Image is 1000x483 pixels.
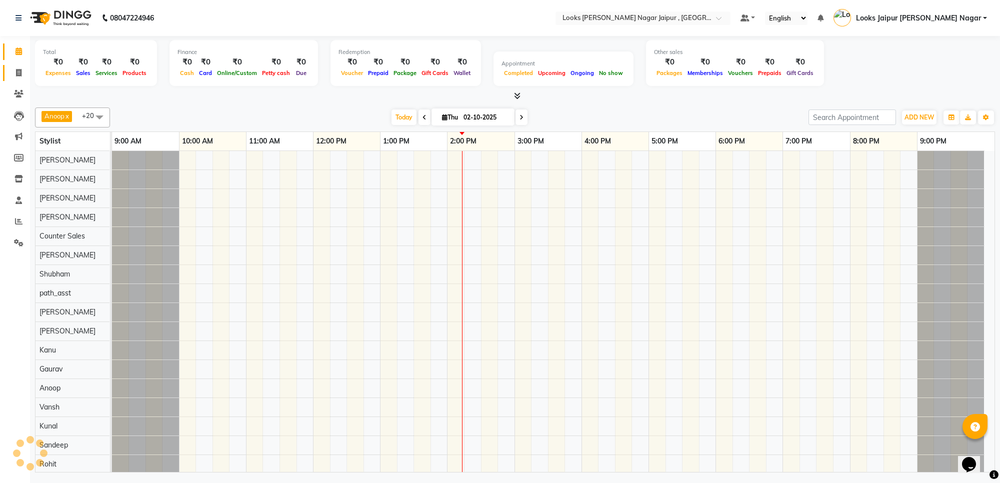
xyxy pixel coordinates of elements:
a: 8:00 PM [850,134,882,148]
span: Package [391,69,419,76]
a: x [64,112,69,120]
a: 2:00 PM [447,134,479,148]
span: Kanu [39,345,56,354]
b: 08047224946 [110,4,154,32]
span: [PERSON_NAME] [39,212,95,221]
span: Anoop [39,383,60,392]
span: Today [391,109,416,125]
span: Expenses [43,69,73,76]
div: ₹0 [755,56,784,68]
span: Counter Sales [39,231,85,240]
span: Rohit [39,459,56,468]
span: Anoop [44,112,64,120]
span: Due [293,69,309,76]
a: 12:00 PM [313,134,349,148]
a: 10:00 AM [179,134,215,148]
div: ₹0 [43,56,73,68]
span: Upcoming [535,69,568,76]
span: [PERSON_NAME] [39,193,95,202]
span: Prepaids [755,69,784,76]
span: Ongoing [568,69,596,76]
span: +20 [82,111,101,119]
span: [PERSON_NAME] [39,174,95,183]
a: 7:00 PM [783,134,814,148]
span: Wallet [451,69,473,76]
div: Appointment [501,59,625,68]
div: ₹0 [725,56,755,68]
button: ADD NEW [902,110,936,124]
div: ₹0 [419,56,451,68]
span: Completed [501,69,535,76]
div: ₹0 [214,56,259,68]
a: 6:00 PM [716,134,747,148]
div: ₹0 [120,56,149,68]
span: Voucher [338,69,365,76]
span: Services [93,69,120,76]
span: Shubham [39,269,70,278]
div: ₹0 [338,56,365,68]
span: Online/Custom [214,69,259,76]
span: Gaurav [39,364,62,373]
img: logo [25,4,94,32]
input: 2025-10-02 [460,110,510,125]
span: Memberships [685,69,725,76]
div: ₹0 [73,56,93,68]
span: Looks Jaipur [PERSON_NAME] Nagar [856,13,981,23]
input: Search Appointment [808,109,896,125]
span: Gift Cards [784,69,816,76]
div: Finance [177,48,310,56]
span: [PERSON_NAME] [39,307,95,316]
span: No show [596,69,625,76]
span: Sales [73,69,93,76]
span: [PERSON_NAME] [39,326,95,335]
a: 3:00 PM [515,134,546,148]
a: 9:00 PM [917,134,949,148]
div: ₹0 [654,56,685,68]
div: ₹0 [365,56,391,68]
span: Vansh [39,402,59,411]
span: [PERSON_NAME] [39,250,95,259]
div: ₹0 [196,56,214,68]
iframe: chat widget [958,443,990,473]
div: ₹0 [292,56,310,68]
span: path_asst [39,288,71,297]
a: 11:00 AM [246,134,282,148]
div: ₹0 [451,56,473,68]
a: 5:00 PM [649,134,680,148]
div: ₹0 [93,56,120,68]
span: Stylist [39,136,60,145]
span: ADD NEW [904,113,934,121]
a: 1:00 PM [380,134,412,148]
div: Redemption [338,48,473,56]
div: ₹0 [177,56,196,68]
div: Other sales [654,48,816,56]
span: Petty cash [259,69,292,76]
span: Card [196,69,214,76]
span: Vouchers [725,69,755,76]
div: ₹0 [784,56,816,68]
span: Thu [439,113,460,121]
div: ₹0 [391,56,419,68]
a: 4:00 PM [582,134,613,148]
span: Gift Cards [419,69,451,76]
div: Total [43,48,149,56]
span: [PERSON_NAME] [39,155,95,164]
span: Kunal [39,421,57,430]
span: Sandeep [39,440,68,449]
a: 9:00 AM [112,134,144,148]
span: Cash [177,69,196,76]
span: Packages [654,69,685,76]
div: ₹0 [259,56,292,68]
span: Prepaid [365,69,391,76]
span: Products [120,69,149,76]
img: Looks Jaipur Malviya Nagar [833,9,851,26]
div: ₹0 [685,56,725,68]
